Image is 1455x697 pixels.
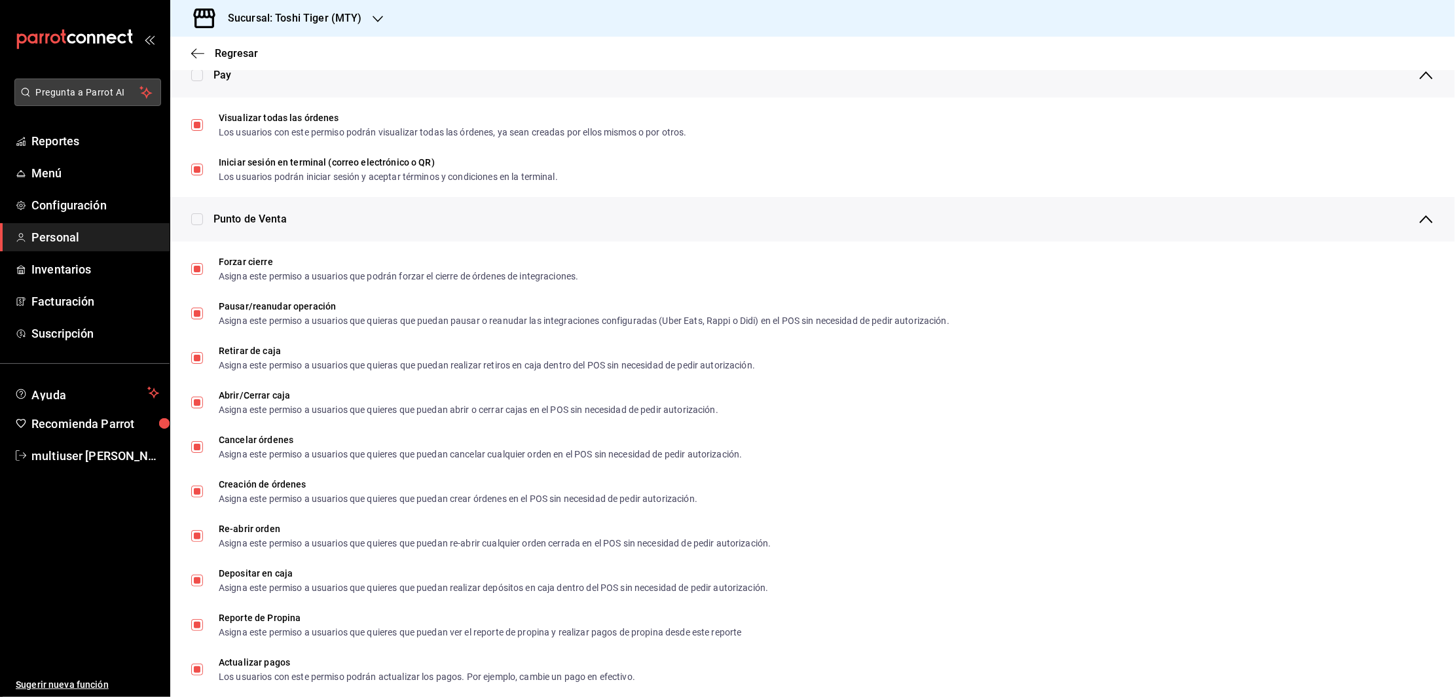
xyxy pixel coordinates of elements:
div: Asigna este permiso a usuarios que quieres que puedan cancelar cualquier orden en el POS sin nece... [219,450,742,459]
span: Sugerir nueva función [16,678,159,692]
div: Asigna este permiso a usuarios que quieres que puedan realizar depósitos en caja dentro del POS s... [219,583,768,592]
div: Los usuarios podrán iniciar sesión y aceptar términos y condiciones en la terminal. [219,172,558,181]
span: Menú [31,164,159,182]
span: Punto de Venta [213,211,287,227]
span: Suscripción [31,325,159,342]
span: multiuser [PERSON_NAME] [31,447,159,465]
span: Personal [31,228,159,246]
button: open_drawer_menu [144,34,155,45]
div: Asigna este permiso a usuarios que quieras que puedan realizar retiros en caja dentro del POS sin... [219,361,755,370]
div: Abrir/Cerrar caja [219,391,718,400]
div: Retirar de caja [219,346,755,355]
span: Recomienda Parrot [31,415,159,433]
div: Los usuarios con este permiso podrán visualizar todas las órdenes, ya sean creadas por ellos mism... [219,128,687,137]
div: Depositar en caja [219,569,768,578]
div: Asigna este permiso a usuarios que quieres que puedan re-abrir cualquier orden cerrada en el POS ... [219,539,771,548]
span: Configuración [31,196,159,214]
span: Ayuda [31,385,142,401]
div: Iniciar sesión en terminal (correo electrónico o QR) [219,158,558,167]
div: Actualizar pagos [219,658,635,667]
span: Facturación [31,293,159,310]
div: Forzar cierre [219,257,578,266]
div: Asigna este permiso a usuarios que podrán forzar el cierre de órdenes de integraciones. [219,272,578,281]
a: Pregunta a Parrot AI [9,95,161,109]
span: Pregunta a Parrot AI [36,86,140,99]
div: Asigna este permiso a usuarios que quieres que puedan abrir o cerrar cajas en el POS sin necesida... [219,405,718,414]
div: Re-abrir orden [219,524,771,533]
span: Pay [213,67,231,83]
div: Pausar/reanudar operación [219,302,949,311]
span: Reportes [31,132,159,150]
div: Cancelar órdenes [219,435,742,444]
div: Creación de órdenes [219,480,697,489]
div: Asigna este permiso a usuarios que quieres que puedan ver el reporte de propina y realizar pagos ... [219,628,742,637]
div: Asigna este permiso a usuarios que quieres que puedan crear órdenes en el POS sin necesidad de pe... [219,494,697,503]
button: Pregunta a Parrot AI [14,79,161,106]
h3: Sucursal: Toshi Tiger (MTY) [217,10,362,26]
div: Reporte de Propina [219,613,742,622]
span: Regresar [215,47,258,60]
button: Regresar [191,47,258,60]
div: Asigna este permiso a usuarios que quieras que puedan pausar o reanudar las integraciones configu... [219,316,949,325]
span: Inventarios [31,260,159,278]
div: Visualizar todas las órdenes [219,113,687,122]
div: Los usuarios con este permiso podrán actualizar los pagos. Por ejemplo, cambie un pago en efectivo. [219,672,635,681]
